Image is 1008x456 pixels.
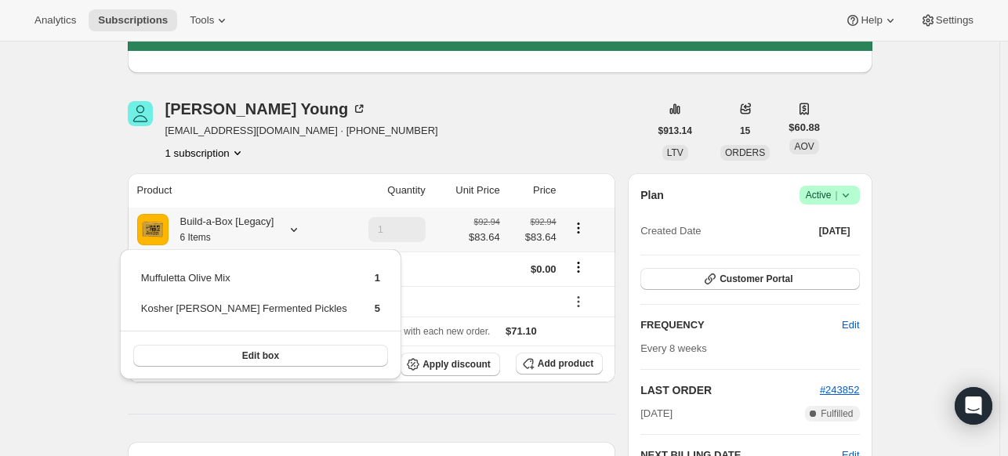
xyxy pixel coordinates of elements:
[640,268,859,290] button: Customer Portal
[89,9,177,31] button: Subscriptions
[474,217,500,226] small: $92.94
[832,313,868,338] button: Edit
[422,358,491,371] span: Apply discount
[640,317,842,333] h2: FREQUENCY
[538,357,593,370] span: Add product
[128,173,338,208] th: Product
[794,141,814,152] span: AOV
[140,300,348,329] td: Kosher [PERSON_NAME] Fermented Pickles
[640,187,664,203] h2: Plan
[566,259,591,276] button: Shipping actions
[98,14,168,27] span: Subscriptions
[509,230,557,245] span: $83.64
[667,147,683,158] span: LTV
[640,406,673,422] span: [DATE]
[531,263,557,275] span: $0.00
[640,342,707,354] span: Every 8 weeks
[819,225,850,237] span: [DATE]
[731,120,760,142] button: 15
[165,101,368,117] div: [PERSON_NAME] Young
[506,325,537,337] span: $71.10
[137,214,169,245] img: product img
[242,349,279,362] span: Edit box
[469,230,500,245] span: $83.64
[375,302,380,314] span: 5
[842,317,859,333] span: Edit
[169,214,274,245] div: Build-a-Box [Legacy]
[430,173,505,208] th: Unit Price
[25,9,85,31] button: Analytics
[34,14,76,27] span: Analytics
[165,145,245,161] button: Product actions
[190,14,214,27] span: Tools
[820,384,860,396] a: #243852
[936,14,974,27] span: Settings
[165,123,438,139] span: [EMAIL_ADDRESS][DOMAIN_NAME] · [PHONE_NUMBER]
[836,9,907,31] button: Help
[820,382,860,398] button: #243852
[401,353,500,376] button: Apply discount
[338,173,430,208] th: Quantity
[505,173,561,208] th: Price
[530,217,556,226] small: $92.94
[566,219,591,237] button: Product actions
[640,223,701,239] span: Created Date
[740,125,750,137] span: 15
[658,125,692,137] span: $913.14
[516,353,603,375] button: Add product
[810,220,860,242] button: [DATE]
[789,120,820,136] span: $60.88
[806,187,854,203] span: Active
[128,101,153,126] span: Carolyn Young
[835,189,837,201] span: |
[649,120,702,142] button: $913.14
[133,345,388,367] button: Edit box
[821,407,853,420] span: Fulfilled
[911,9,983,31] button: Settings
[861,14,882,27] span: Help
[180,232,211,243] small: 6 Items
[180,9,239,31] button: Tools
[720,273,792,285] span: Customer Portal
[640,382,820,398] h2: LAST ORDER
[375,272,380,284] span: 1
[140,270,348,299] td: Muffuletta Olive Mix
[725,147,765,158] span: ORDERS
[955,387,992,425] div: Open Intercom Messenger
